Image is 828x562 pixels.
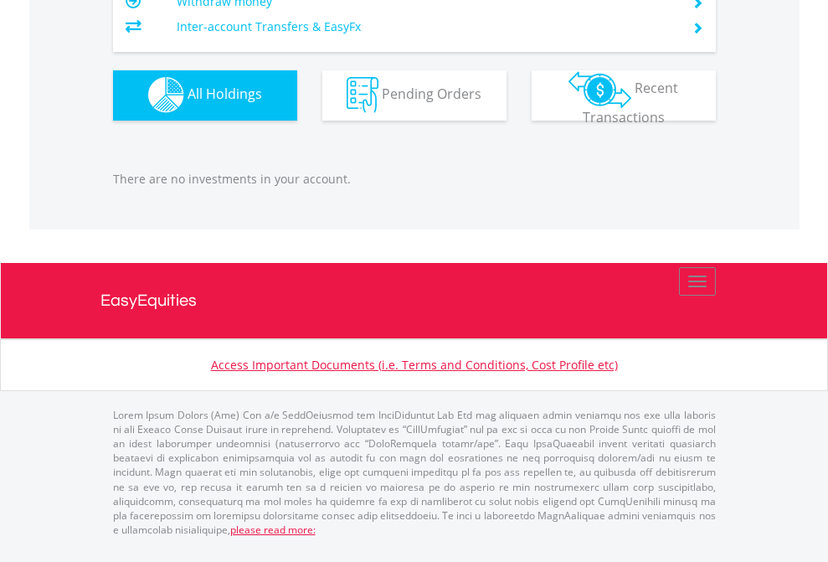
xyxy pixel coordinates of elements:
[532,70,716,121] button: Recent Transactions
[188,85,262,103] span: All Holdings
[583,79,679,126] span: Recent Transactions
[148,77,184,113] img: holdings-wht.png
[322,70,507,121] button: Pending Orders
[382,85,481,103] span: Pending Orders
[568,71,631,108] img: transactions-zar-wht.png
[113,70,297,121] button: All Holdings
[113,408,716,537] p: Lorem Ipsum Dolors (Ame) Con a/e SeddOeiusmod tem InciDiduntut Lab Etd mag aliquaen admin veniamq...
[211,357,618,373] a: Access Important Documents (i.e. Terms and Conditions, Cost Profile etc)
[113,171,716,188] p: There are no investments in your account.
[230,523,316,537] a: please read more:
[177,14,671,39] td: Inter-account Transfers & EasyFx
[347,77,378,113] img: pending_instructions-wht.png
[100,263,728,338] a: EasyEquities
